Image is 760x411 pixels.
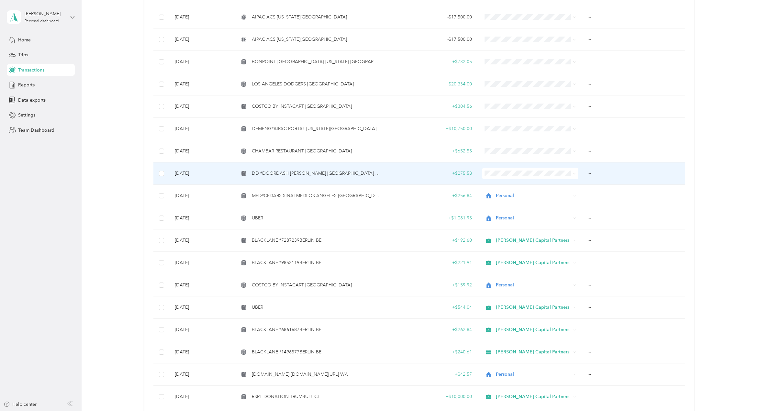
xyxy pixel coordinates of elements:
[391,393,472,400] div: + $10,000.00
[170,252,233,274] td: [DATE]
[391,237,472,244] div: + $192.60
[252,393,320,400] span: RSRT DONATION TRUMBULL CT
[391,349,472,356] div: + $240.61
[170,6,233,28] td: [DATE]
[170,363,233,386] td: [DATE]
[391,81,472,88] div: + $20,334.00
[252,192,380,199] span: MED*CEDARS SINAI MEDLOS ANGELES [GEOGRAPHIC_DATA]
[391,125,472,132] div: + $10,750.00
[391,371,472,378] div: + $42.57
[391,103,472,110] div: + $304.56
[583,28,685,51] td: --
[583,363,685,386] td: --
[252,14,347,21] span: AIPAC ACS [US_STATE][GEOGRAPHIC_DATA]
[496,304,571,311] span: [PERSON_NAME] Capital Partners
[583,185,685,207] td: --
[170,319,233,341] td: [DATE]
[496,259,571,266] span: [PERSON_NAME] Capital Partners
[583,73,685,95] td: --
[496,192,571,199] span: Personal
[252,36,347,43] span: AIPAC ACS [US_STATE][GEOGRAPHIC_DATA]
[583,51,685,73] td: --
[583,207,685,229] td: --
[391,36,472,43] div: - $17,500.00
[496,371,571,378] span: Personal
[18,37,31,43] span: Home
[391,14,472,21] div: - $17,500.00
[170,73,233,95] td: [DATE]
[391,148,472,155] div: + $652.55
[170,118,233,140] td: [DATE]
[391,282,472,289] div: + $159.92
[496,237,571,244] span: [PERSON_NAME] Capital Partners
[252,103,352,110] span: COSTCO BY INSTACART [GEOGRAPHIC_DATA]
[252,326,321,333] span: BLACKLANE *6861687BERLIN BE
[252,304,263,311] span: UBER
[18,51,28,58] span: Trips
[583,319,685,341] td: --
[391,58,472,65] div: + $732.05
[170,95,233,118] td: [DATE]
[170,274,233,296] td: [DATE]
[583,140,685,162] td: --
[252,237,321,244] span: BLACKLANE *7287239BERLIN BE
[4,401,37,408] button: Help center
[583,252,685,274] td: --
[25,10,65,17] div: [PERSON_NAME]
[170,386,233,408] td: [DATE]
[391,259,472,266] div: + $221.91
[252,282,352,289] span: COSTCO BY INSTACART [GEOGRAPHIC_DATA]
[18,67,44,73] span: Transactions
[496,282,571,289] span: Personal
[583,6,685,28] td: --
[252,81,354,88] span: LOS ANGELES DODGERS [GEOGRAPHIC_DATA]
[583,95,685,118] td: --
[391,304,472,311] div: + $544.04
[170,341,233,363] td: [DATE]
[252,371,348,378] span: [DOMAIN_NAME] [DOMAIN_NAME][URL] WA
[583,341,685,363] td: --
[170,296,233,319] td: [DATE]
[252,170,380,177] span: DD *DOORDASH [PERSON_NAME] [GEOGRAPHIC_DATA] CA
[391,215,472,222] div: + $1,081.95
[252,125,376,132] span: DEMENG*AIPAC PORTAL [US_STATE][GEOGRAPHIC_DATA]
[170,229,233,252] td: [DATE]
[391,170,472,177] div: + $275.58
[496,326,571,333] span: [PERSON_NAME] Capital Partners
[18,97,46,104] span: Data exports
[252,58,380,65] span: BONPOINT [GEOGRAPHIC_DATA] [US_STATE] [GEOGRAPHIC_DATA]
[25,19,59,23] div: Personal dashboard
[252,349,321,356] span: BLACKLANE *1496577BERLIN BE
[252,215,263,222] span: UBER
[583,229,685,252] td: --
[252,259,321,266] span: BLACKLANE *9852119BERLIN BE
[170,28,233,51] td: [DATE]
[583,162,685,185] td: --
[170,140,233,162] td: [DATE]
[724,375,760,411] iframe: Everlance-gr Chat Button Frame
[496,215,571,222] span: Personal
[170,207,233,229] td: [DATE]
[18,82,35,88] span: Reports
[170,185,233,207] td: [DATE]
[583,386,685,408] td: --
[252,148,352,155] span: CHAMBAR RESTAURANT [GEOGRAPHIC_DATA]
[170,162,233,185] td: [DATE]
[583,274,685,296] td: --
[583,296,685,319] td: --
[496,393,571,400] span: [PERSON_NAME] Capital Partners
[170,51,233,73] td: [DATE]
[18,112,35,118] span: Settings
[496,349,571,356] span: [PERSON_NAME] Capital Partners
[18,127,54,134] span: Team Dashboard
[391,192,472,199] div: + $256.84
[391,326,472,333] div: + $262.84
[583,118,685,140] td: --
